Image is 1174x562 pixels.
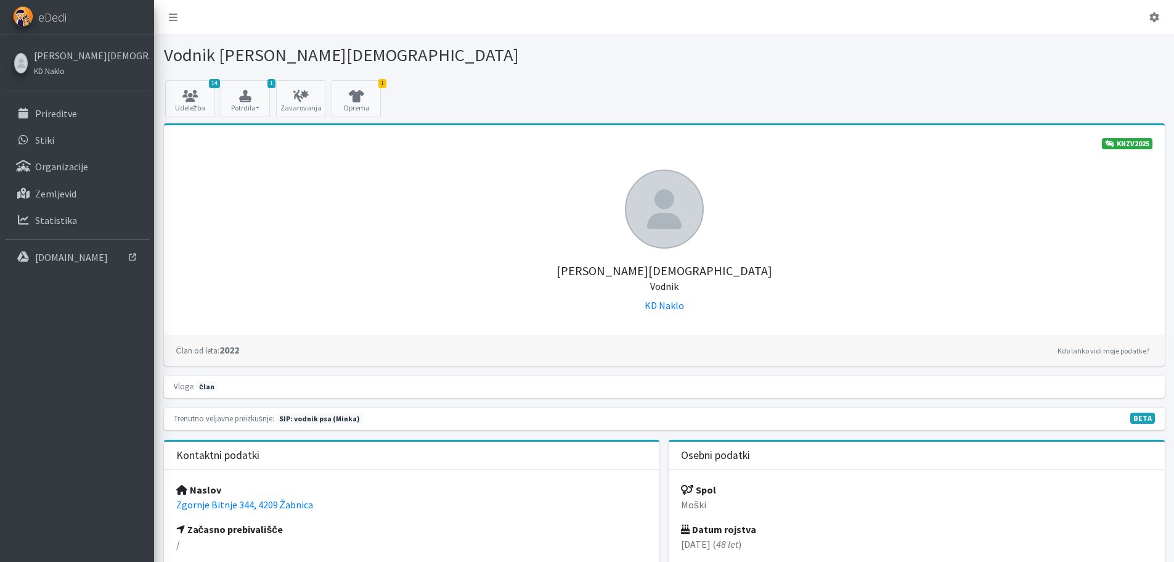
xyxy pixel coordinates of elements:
[221,80,270,117] button: 1 Potrdila
[681,449,750,462] h3: Osebni podatki
[38,8,67,27] span: eDedi
[5,154,149,179] a: Organizacije
[176,484,221,496] strong: Naslov
[35,107,77,120] p: Prireditve
[176,345,219,355] small: Član od leta:
[267,79,275,88] span: 1
[35,160,88,173] p: Organizacije
[176,344,239,356] strong: 2022
[176,537,648,552] p: /
[378,79,386,88] span: 1
[34,48,146,63] a: [PERSON_NAME][DEMOGRAPHIC_DATA]
[35,188,76,200] p: Zemljevid
[1054,344,1152,358] a: Kdo lahko vidi moje podatke?
[174,381,195,391] small: Vloge:
[176,449,259,462] h3: Kontaktni podatki
[197,381,218,392] span: član
[35,251,108,263] p: [DOMAIN_NAME]
[5,208,149,233] a: Statistika
[35,214,77,226] p: Statistika
[681,484,716,496] strong: Spol
[35,134,54,146] p: Stiki
[176,523,283,535] strong: Začasno prebivališče
[164,44,660,66] h1: Vodnik [PERSON_NAME][DEMOGRAPHIC_DATA]
[276,413,363,424] span: Naslednja preizkušnja: jesen 2026
[13,6,33,27] img: eDedi
[716,538,738,550] em: 48 let
[332,80,381,117] a: 1 Oprema
[645,299,684,312] a: KD Naklo
[176,498,314,511] a: Zgornje Bitnje 344, 4209 Žabnica
[5,181,149,206] a: Zemljevid
[176,249,1152,293] h5: [PERSON_NAME][DEMOGRAPHIC_DATA]
[5,245,149,270] a: [DOMAIN_NAME]
[34,63,146,78] a: KD Naklo
[681,537,1152,552] p: [DATE] ( )
[1102,138,1152,149] a: KNZV2025
[681,497,1152,512] p: Moški
[174,413,274,423] small: Trenutno veljavne preizkušnje:
[165,80,214,117] a: 14 Udeležba
[276,80,325,117] a: Zavarovanja
[209,79,220,88] span: 14
[1130,413,1155,424] span: V fazi razvoja
[34,66,65,76] small: KD Naklo
[681,523,756,535] strong: Datum rojstva
[5,128,149,152] a: Stiki
[5,101,149,126] a: Prireditve
[650,280,679,292] small: Vodnik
